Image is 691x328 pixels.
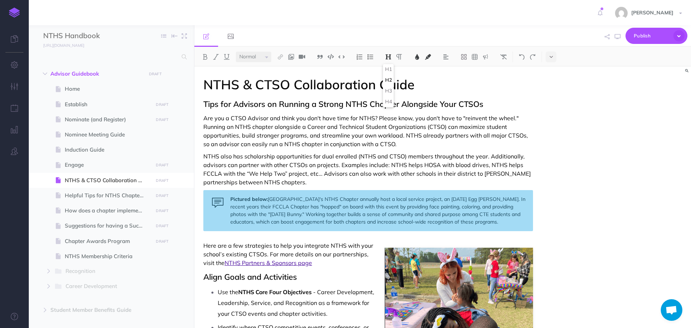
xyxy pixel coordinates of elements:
span: Nominate (and Register) [65,115,151,124]
img: Clear styles button [500,54,507,60]
span: Career Development [66,282,140,291]
span: - Career Development, Leadership, Service, and Recognition as a framework for your CTSO events an... [218,288,376,317]
img: Text background color button [425,54,431,60]
div: [GEOGRAPHIC_DATA]'s NTHS Chapter annually host a local service project, an [DATE] Egg [PERSON_NAM... [203,190,533,231]
span: Suggestions for having a Successful Chapter [65,221,151,230]
span: Advisor Guidebook [50,69,142,78]
img: Paragraph button [396,54,402,60]
span: Engage [65,161,151,169]
img: Underline button [223,54,230,60]
span: How does a chapter implement the Core Four Objectives? [65,206,151,215]
button: DRAFT [153,100,171,109]
small: DRAFT [156,208,168,213]
button: H3 [383,86,394,96]
span: Chapter Awards Program [65,237,151,246]
span: Tips for Advisors on Running a Strong NTHS Chapter Alongside Your CTSOs [203,99,483,109]
span: NTHS also has scholarship opportunities for dual enrolled (NTHS and CTSO) members throughout the ... [203,153,532,186]
button: DRAFT [153,222,171,230]
span: NTHS Core Four Objectives [238,288,312,296]
button: Publish [625,28,687,44]
img: Redo [529,54,536,60]
span: Establish [65,100,151,109]
button: H1 [383,64,394,75]
span: Publish [634,30,670,41]
button: DRAFT [153,192,171,200]
small: DRAFT [156,163,168,167]
img: Add video button [299,54,305,60]
span: Induction Guide [65,145,151,154]
strong: Pictured below: [230,196,268,202]
small: DRAFT [156,224,168,228]
span: Here are a few strategies to help you integrate NTHS with your school’s existing CTSOs. For more ... [203,242,375,266]
span: NTHS & CTSO Collaboration Guide [65,176,151,185]
img: Ordered list button [356,54,363,60]
button: DRAFT [153,237,171,246]
a: Open chat [661,299,682,321]
img: Text color button [414,54,420,60]
button: DRAFT [153,176,171,185]
a: [URL][DOMAIN_NAME] [29,41,91,49]
img: Add image button [288,54,294,60]
span: Home [65,85,151,93]
span: Nominee Meeting Guide [65,130,151,139]
img: Undo [519,54,525,60]
button: DRAFT [153,207,171,215]
img: Inline code button [338,54,345,59]
img: Italic button [213,54,219,60]
a: NTHS Partners & Sponsors page [225,259,312,266]
img: Callout dropdown menu button [482,54,489,60]
small: DRAFT [156,178,168,183]
span: [PERSON_NAME] [628,9,677,16]
span: Recognition [66,267,140,276]
button: H4 [383,96,394,107]
img: Blockquote button [317,54,323,60]
img: Code block button [328,54,334,59]
small: DRAFT [156,193,168,198]
img: Headings dropdown button [385,54,392,60]
span: Student Member Benefits Guide [50,306,142,314]
span: Use the [218,288,238,296]
img: Create table button [471,54,478,60]
small: DRAFT [156,117,168,122]
small: DRAFT [149,72,162,76]
button: DRAFT [153,161,171,169]
span: Helpful Tips for NTHS Chapter Officers [65,191,151,200]
input: Documentation Name [43,31,128,41]
img: Bold button [202,54,208,60]
span: NTHS & CTSO Collaboration Guide [203,76,415,93]
span: Align Goals and Activities [203,272,297,282]
small: [URL][DOMAIN_NAME] [43,43,84,48]
span: NTHS Membership Criteria [65,252,151,261]
img: Alignment dropdown menu button [443,54,449,60]
img: Unordered list button [367,54,374,60]
button: DRAFT [146,70,164,78]
img: Link button [277,54,284,60]
button: H2 [383,75,394,86]
small: DRAFT [156,239,168,244]
input: Search [43,50,177,63]
button: DRAFT [153,116,171,124]
img: logo-mark.svg [9,8,20,18]
span: Are you a CTSO Advisor and think you don't have time for NTHS? Please know, you don't have to "re... [203,114,529,148]
small: DRAFT [156,102,168,107]
img: e15ca27c081d2886606c458bc858b488.jpg [615,7,628,19]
